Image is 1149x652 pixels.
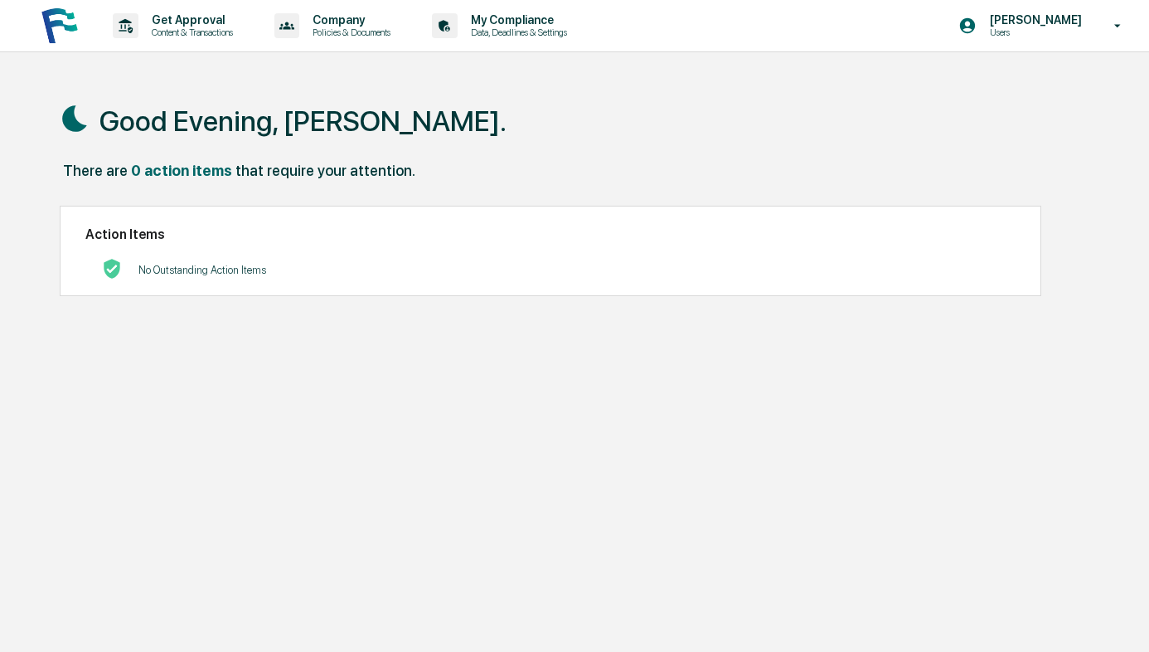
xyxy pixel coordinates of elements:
[138,13,241,27] p: Get Approval
[458,27,575,38] p: Data, Deadlines & Settings
[131,162,232,179] div: 0 action items
[977,13,1090,27] p: [PERSON_NAME]
[40,6,80,46] img: logo
[299,27,399,38] p: Policies & Documents
[235,162,415,179] div: that require your attention.
[102,259,122,279] img: No Actions logo
[63,162,128,179] div: There are
[85,226,1016,242] h2: Action Items
[138,264,266,276] p: No Outstanding Action Items
[977,27,1090,38] p: Users
[138,27,241,38] p: Content & Transactions
[299,13,399,27] p: Company
[458,13,575,27] p: My Compliance
[99,105,507,138] h1: Good Evening, [PERSON_NAME].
